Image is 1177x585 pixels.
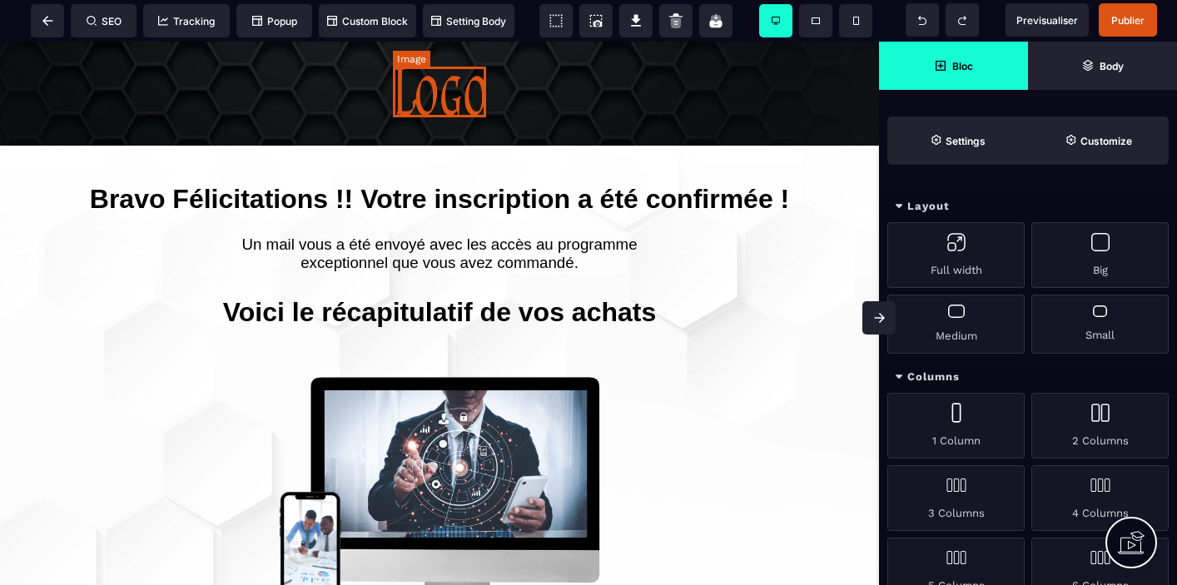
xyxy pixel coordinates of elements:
div: Big [1031,222,1169,288]
img: 291_Logo_-_1.png [393,25,487,76]
div: Medium [887,295,1025,354]
span: Custom Block [327,15,408,27]
span: Open Blocks [879,42,1028,90]
div: 2 Columns [1031,393,1169,459]
span: Preview [1006,3,1089,37]
strong: Bloc [952,60,973,72]
strong: Settings [946,135,986,147]
span: Publier [1111,14,1145,27]
h1: Bravo Félicitations !! Votre inscription a été confirmée ! [25,134,854,181]
span: Previsualiser [1016,14,1078,27]
span: Setting Body [431,15,506,27]
span: Open Layer Manager [1028,42,1177,90]
span: Open Style Manager [1028,117,1169,165]
div: Layout [879,191,1177,222]
span: View components [539,4,573,37]
span: Un mail vous a été envoyé avec les accès au programme exceptionnel que vous avez commandé. [241,194,641,230]
span: Tracking [158,15,215,27]
div: 1 Column [887,393,1025,459]
span: Settings [887,117,1028,165]
span: Screenshot [579,4,613,37]
div: Columns [879,362,1177,393]
strong: Body [1100,60,1124,72]
div: 4 Columns [1031,465,1169,531]
span: Popup [252,15,297,27]
strong: Customize [1080,135,1132,147]
div: 3 Columns [887,465,1025,531]
div: Small [1031,295,1169,354]
div: Full width [887,222,1025,288]
span: SEO [87,15,122,27]
h1: Voici le récapitulatif de vos achats [202,247,677,295]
